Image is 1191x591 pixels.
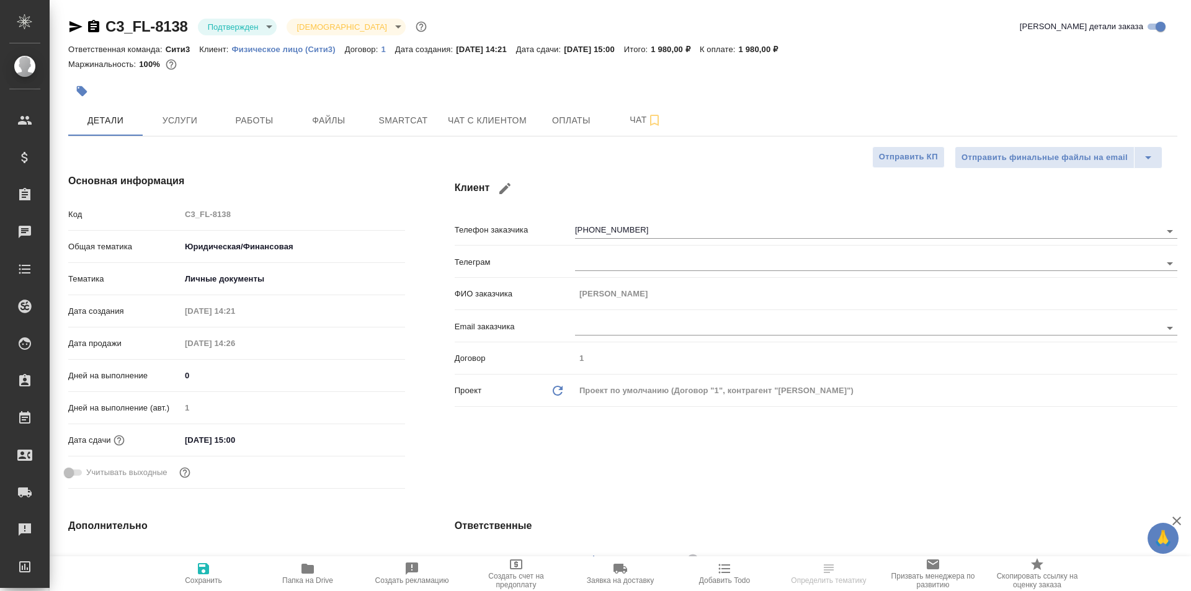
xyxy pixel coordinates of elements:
[455,174,1177,203] h4: Клиент
[76,113,135,128] span: Детали
[68,19,83,34] button: Скопировать ссылку для ЯМессенджера
[68,174,405,189] h4: Основная информация
[455,321,575,333] p: Email заказчика
[293,22,390,32] button: [DEMOGRAPHIC_DATA]
[1020,20,1143,33] span: [PERSON_NAME] детали заказа
[395,45,456,54] p: Дата создания:
[575,285,1177,303] input: Пустое поле
[232,45,345,54] p: Физическое лицо (Сити3)
[68,78,96,105] button: Добавить тэг
[881,556,985,591] button: Призвать менеджера по развитию
[181,302,289,320] input: Пустое поле
[150,113,210,128] span: Услуги
[68,337,181,350] p: Дата продажи
[516,45,564,54] p: Дата сдачи:
[955,146,1162,169] div: split button
[181,367,405,384] input: ✎ Введи что-нибудь
[287,19,405,35] div: Подтвержден
[624,45,651,54] p: Итого:
[68,305,181,318] p: Дата создания
[177,464,193,481] button: Выбери, если сб и вс нужно считать рабочими днями для выполнения заказа.
[568,556,672,591] button: Заявка на доставку
[68,518,405,533] h4: Дополнительно
[345,45,381,54] p: Договор:
[777,556,881,591] button: Определить тематику
[961,151,1128,165] span: Отправить финальные файлы на email
[616,112,676,128] span: Чат
[68,402,181,414] p: Дней на выполнение (авт.)
[455,224,575,236] p: Телефон заказчика
[181,205,405,223] input: Пустое поле
[68,60,139,69] p: Маржинальность:
[879,150,938,164] span: Отправить КП
[139,60,163,69] p: 100%
[651,45,700,54] p: 1 980,00 ₽
[68,45,166,54] p: Ответственная команда:
[587,576,654,585] span: Заявка на доставку
[199,45,231,54] p: Клиент:
[181,236,405,257] div: Юридическая/Финансовая
[68,241,181,253] p: Общая тематика
[375,576,449,585] span: Создать рекламацию
[564,45,624,54] p: [DATE] 15:00
[739,45,788,54] p: 1 980,00 ₽
[456,45,516,54] p: [DATE] 14:21
[105,18,188,35] a: C3_FL-8138
[413,19,429,35] button: Доп статусы указывают на важность/срочность заказа
[381,45,395,54] p: 1
[381,43,395,54] a: 1
[613,554,690,566] span: [PERSON_NAME]
[198,19,277,35] div: Подтвержден
[791,576,866,585] span: Определить тематику
[575,349,1177,367] input: Пустое поле
[700,45,739,54] p: К оплате:
[204,22,262,32] button: Подтвержден
[225,113,284,128] span: Работы
[1161,223,1179,240] button: Open
[181,269,405,290] div: Личные документы
[993,572,1082,589] span: Скопировать ссылку на оценку заказа
[888,572,978,589] span: Призвать менеджера по развитию
[672,556,777,591] button: Добавить Todo
[448,113,527,128] span: Чат с клиентом
[68,273,181,285] p: Тематика
[1148,523,1179,554] button: 🙏
[185,576,222,585] span: Сохранить
[256,556,360,591] button: Папка на Drive
[1161,319,1179,337] button: Open
[455,288,575,300] p: ФИО заказчика
[1153,525,1174,551] span: 🙏
[68,208,181,221] p: Код
[455,352,575,365] p: Договор
[111,432,127,448] button: Если добавить услуги и заполнить их объемом, то дата рассчитается автоматически
[985,556,1089,591] button: Скопировать ссылку на оценку заказа
[163,56,179,73] button: 0.00 RUB;
[151,556,256,591] button: Сохранить
[181,334,289,352] input: Пустое поле
[575,380,1177,401] div: Проект по умолчанию (Договор "1", контрагент "[PERSON_NAME]")
[282,576,333,585] span: Папка на Drive
[299,113,359,128] span: Файлы
[68,370,181,382] p: Дней на выполнение
[455,256,575,269] p: Телеграм
[86,19,101,34] button: Скопировать ссылку
[166,45,200,54] p: Сити3
[542,113,601,128] span: Оплаты
[68,553,181,566] p: Путь на drive
[464,556,568,591] button: Создать счет на предоплату
[613,552,703,567] div: [PERSON_NAME]
[471,572,561,589] span: Создать счет на предоплату
[455,518,1177,533] h4: Ответственные
[181,550,405,568] input: Пустое поле
[647,113,662,128] svg: Подписаться
[232,43,345,54] a: Физическое лицо (Сити3)
[579,545,609,575] button: Добавить менеджера
[181,431,289,449] input: ✎ Введи что-нибудь
[699,576,750,585] span: Добавить Todo
[1161,255,1179,272] button: Open
[360,556,464,591] button: Создать рекламацию
[373,113,433,128] span: Smartcat
[455,555,575,567] p: Клиентские менеджеры
[68,434,111,447] p: Дата сдачи
[86,466,167,479] span: Учитывать выходные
